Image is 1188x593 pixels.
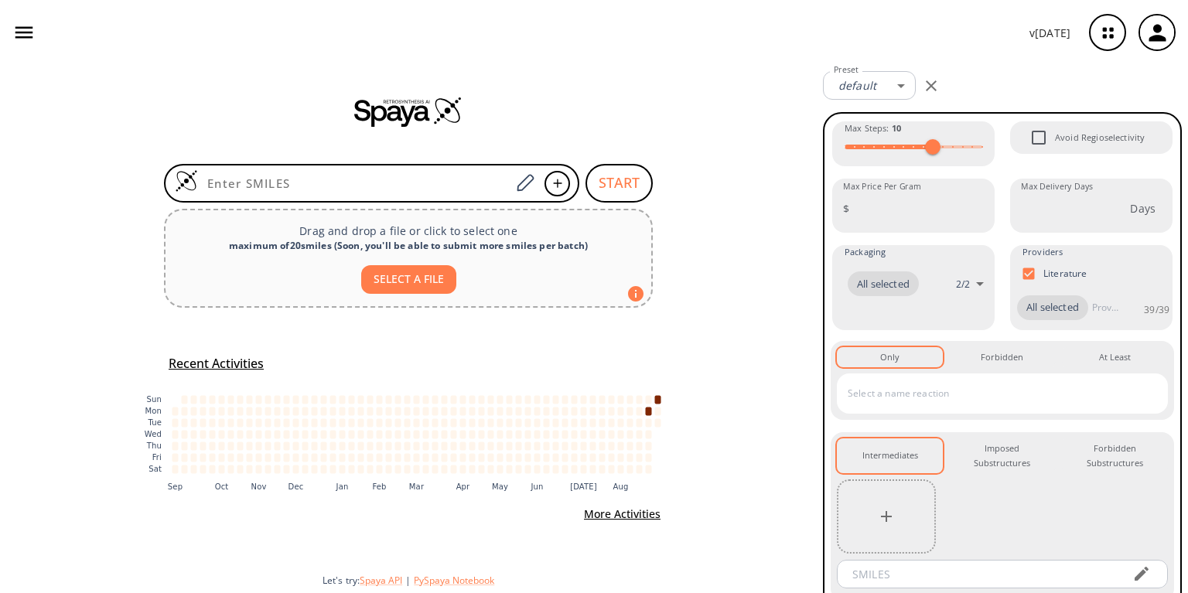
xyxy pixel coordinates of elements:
g: x-axis tick label [168,482,629,491]
div: maximum of 20 smiles ( Soon, you'll be able to submit more smiles per batch ) [178,239,639,253]
button: Intermediates [837,438,943,473]
button: Only [837,347,943,367]
span: Packaging [845,245,886,259]
text: Sun [147,395,162,404]
text: Aug [613,482,629,491]
input: Provider name [1088,295,1122,320]
div: Intermediates [862,448,918,462]
label: Preset [834,64,859,76]
strong: 10 [892,122,901,134]
em: default [838,78,876,93]
button: Spaya API [360,574,402,587]
div: Only [880,350,900,364]
p: Drag and drop a file or click to select one [178,223,639,239]
p: 2 / 2 [956,278,970,291]
g: cell [172,395,661,473]
span: All selected [848,277,919,292]
h5: Recent Activities [169,356,264,372]
button: More Activities [578,500,667,529]
label: Max Price Per Gram [843,181,921,193]
input: Enter SMILES [198,176,510,191]
text: Tue [147,418,162,427]
div: Let's try: [323,574,811,587]
span: Avoid Regioselectivity [1022,121,1055,154]
text: Jun [530,482,543,491]
text: Mar [409,482,425,491]
input: Select a name reaction [844,381,1138,406]
div: At Least [1099,350,1131,364]
text: Oct [215,482,229,491]
p: $ [843,200,849,216]
text: [DATE] [570,482,597,491]
text: Nov [251,482,267,491]
p: 39 / 39 [1144,303,1169,316]
text: Sep [168,482,183,491]
button: At Least [1062,347,1168,367]
p: Days [1130,200,1156,216]
button: Imposed Substructures [949,438,1055,473]
input: SMILES [841,560,1120,588]
button: Forbidden Substructures [1062,438,1168,473]
text: Fri [152,453,162,462]
img: Logo Spaya [175,169,198,193]
text: Dec [288,482,304,491]
button: PySpaya Notebook [414,574,494,587]
text: Thu [146,441,162,450]
text: Mon [145,407,162,415]
div: Imposed Substructures [961,441,1043,470]
text: Wed [145,430,162,438]
button: Forbidden [949,347,1055,367]
label: Max Delivery Days [1021,181,1093,193]
text: Sat [148,465,162,473]
text: Apr [456,482,470,491]
button: Recent Activities [162,351,270,377]
div: Forbidden Substructures [1074,441,1156,470]
p: Literature [1043,267,1087,280]
span: Max Steps : [845,121,901,135]
div: Forbidden [981,350,1023,364]
p: v [DATE] [1029,25,1070,41]
g: y-axis tick label [145,395,162,473]
img: Spaya logo [354,96,463,127]
text: Jan [336,482,349,491]
span: Avoid Regioselectivity [1055,131,1145,145]
text: Feb [372,482,386,491]
span: Providers [1022,245,1063,259]
button: START [585,164,653,203]
span: | [402,574,414,587]
button: SELECT A FILE [361,265,456,294]
span: All selected [1017,300,1088,315]
text: May [492,482,508,491]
